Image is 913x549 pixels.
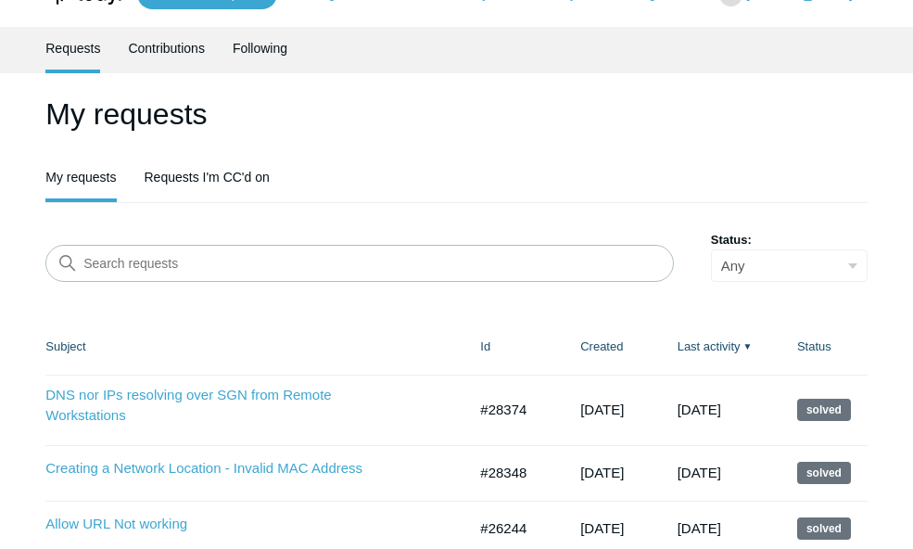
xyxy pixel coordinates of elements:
th: Subject [45,319,462,375]
th: Id [462,319,562,375]
time: 09/26/2025, 13:16 [678,402,721,417]
time: 09/24/2025, 16:25 [580,402,624,417]
time: 08/12/2025, 13:02 [678,520,721,536]
input: Search requests [45,245,674,282]
a: Requests I'm CC'd on [145,156,270,198]
a: Created [580,339,623,353]
a: Requests [45,27,100,70]
span: This request has been solved [797,462,851,484]
time: 09/23/2025, 16:07 [580,465,624,480]
th: Status [779,319,868,375]
a: Following [233,27,287,70]
time: 09/25/2025, 17:02 [678,465,721,480]
a: Last activity▼ [678,339,741,353]
a: Allow URL Not working [45,514,370,535]
td: #28374 [462,375,562,445]
a: My requests [45,156,116,198]
td: #28348 [462,445,562,501]
span: This request has been solved [797,399,851,421]
h1: My requests [45,92,868,136]
a: Creating a Network Location - Invalid MAC Address [45,458,370,479]
time: 07/15/2025, 17:44 [580,520,624,536]
span: This request has been solved [797,517,851,540]
a: DNS nor IPs resolving over SGN from Remote Workstations [45,385,370,427]
a: Contributions [128,27,205,70]
span: ▼ [743,339,753,353]
label: Status: [711,231,868,249]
